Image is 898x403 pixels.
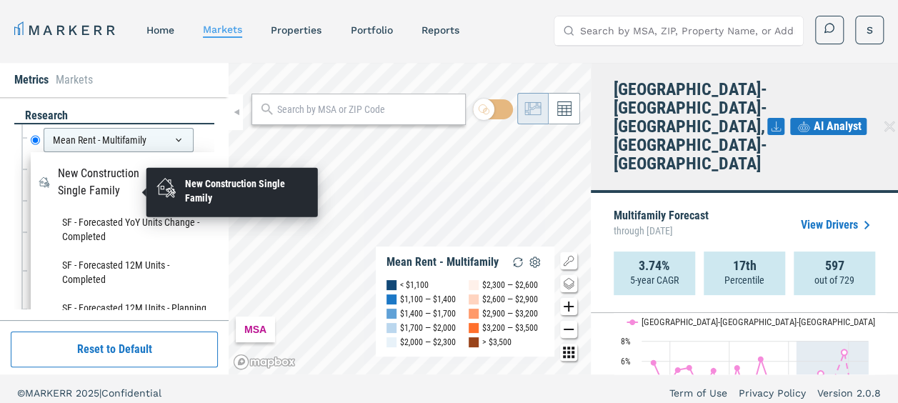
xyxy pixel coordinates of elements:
button: Show Boston-Cambridge-Newton, MA-NH [627,317,768,327]
button: Change style map button [560,275,577,292]
path: Saturday, 29 Aug, 20:00, 5.09. Boston-Cambridge-Newton, MA-NH. [675,367,681,373]
input: Search by MSA or ZIP Code [277,102,458,117]
div: New Construction Single FamilyNew Construction Single Family [38,165,207,199]
a: markets [203,24,242,35]
a: Portfolio [350,24,392,36]
path: Saturday, 29 Aug, 20:00, 5.3. Boston-Cambridge-Newton, MA-NH. [734,365,740,371]
li: Markets [56,71,93,89]
img: Settings [527,254,544,271]
canvas: Map [229,63,591,374]
text: 6% [621,357,631,367]
div: New Construction Single Family [58,165,165,199]
div: $2,900 — $3,200 [482,307,538,321]
button: S [855,16,884,44]
li: SF - Forecasted 12M Units - Planning [38,294,207,322]
div: $2,600 — $2,900 [482,292,538,307]
div: > $3,500 [482,335,512,349]
a: Version 2.0.8 [817,386,881,400]
path: Wednesday, 29 Aug, 20:00, 6.85. Boston-Cambridge-Newton, MA-NH. [842,349,847,355]
a: Mapbox logo [233,354,296,370]
text: 8% [621,337,631,347]
span: AI Analyst [814,118,862,135]
path: Wednesday, 29 Aug, 20:00, 5.02. Boston-Cambridge-Newton, MA-NH. [711,368,717,374]
path: Monday, 29 Aug, 20:00, 6.17. Boston-Cambridge-Newton, MA-NH. [758,356,764,362]
div: research [14,108,214,124]
button: Zoom in map button [560,298,577,315]
div: $2,000 — $2,300 [400,335,456,349]
div: Mean Rent - Multifamily [386,255,499,269]
button: Reset to Default [11,332,218,367]
p: 5-year CAGR [630,273,679,287]
button: Show/Hide Legend Map Button [560,252,577,269]
img: New Construction Single Family [155,176,178,199]
li: SF - Forecasted YoY Units Change - Completed [38,208,207,251]
span: MARKERR [25,387,76,399]
strong: 17th [733,259,757,273]
p: Multifamily Forecast [614,210,709,240]
div: New Construction Single Family [185,176,309,205]
button: AI Analyst [790,118,867,135]
h4: [GEOGRAPHIC_DATA]-[GEOGRAPHIC_DATA]-[GEOGRAPHIC_DATA], [GEOGRAPHIC_DATA]-[GEOGRAPHIC_DATA] [614,80,767,173]
a: reports [421,24,459,36]
span: 2025 | [76,387,101,399]
div: $2,300 — $2,600 [482,278,538,292]
div: $1,700 — $2,000 [400,321,456,335]
path: Thursday, 29 Aug, 20:00, 5.82. Boston-Cambridge-Newton, MA-NH. [651,359,657,365]
li: SF - Forecasted 12M Units - Completed [38,251,207,294]
img: New Construction Single Family [38,174,51,191]
li: Metrics [14,71,49,89]
p: out of 729 [814,273,854,287]
button: Zoom out map button [560,321,577,338]
strong: 597 [825,259,844,273]
div: $1,100 — $1,400 [400,292,456,307]
a: home [146,24,174,36]
div: Mean Rent - Multifamily [44,128,194,152]
path: Monday, 29 Aug, 20:00, 5.32. Boston-Cambridge-Newton, MA-NH. [687,364,692,370]
a: Term of Use [669,386,727,400]
div: $1,400 — $1,700 [400,307,456,321]
button: Other options map button [560,344,577,361]
span: through [DATE] [614,222,709,240]
a: properties [271,24,321,36]
strong: 3.74% [639,259,670,273]
a: Privacy Policy [739,386,806,400]
div: < $1,100 [400,278,429,292]
div: MSA [236,317,275,342]
a: MARKERR [14,20,118,40]
span: S [867,23,873,37]
span: Confidential [101,387,161,399]
img: Reload Legend [509,254,527,271]
input: Search by MSA, ZIP, Property Name, or Address [580,16,794,45]
path: Sunday, 29 Aug, 20:00, 4.73. Boston-Cambridge-Newton, MA-NH. [818,371,824,377]
p: Percentile [724,273,764,287]
a: View Drivers [801,217,875,234]
span: © [17,387,25,399]
div: $3,200 — $3,500 [482,321,538,335]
